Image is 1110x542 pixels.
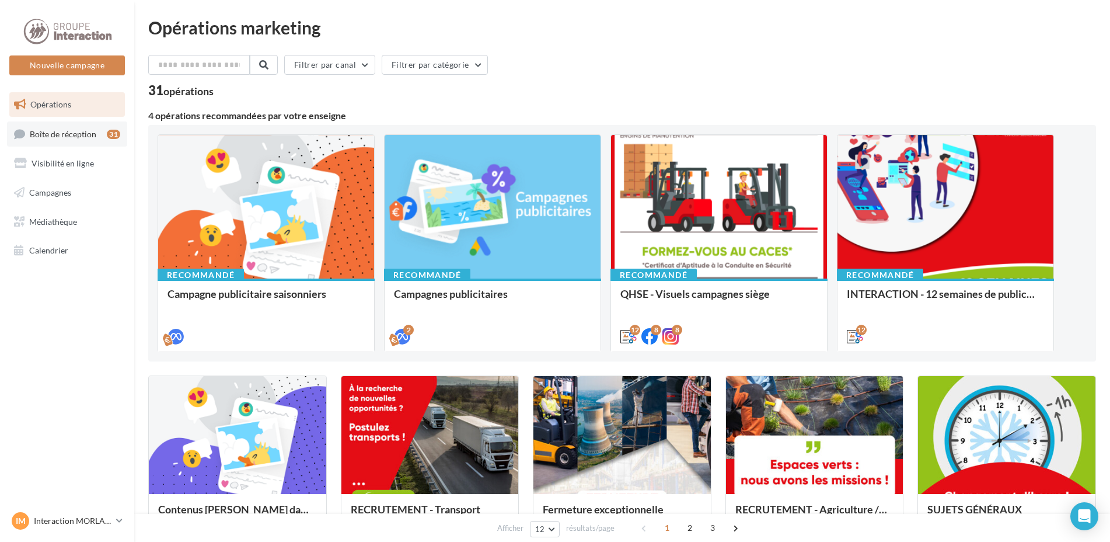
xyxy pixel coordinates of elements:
[7,151,127,176] a: Visibilité en ligne
[382,55,488,75] button: Filtrer par catégorie
[29,187,71,197] span: Campagnes
[34,515,111,527] p: Interaction MORLAIX
[7,92,127,117] a: Opérations
[158,269,244,282] div: Recommandé
[543,503,701,527] div: Fermeture exceptionnelle
[107,130,120,139] div: 31
[30,99,71,109] span: Opérations
[148,111,1096,120] div: 4 opérations recommandées par votre enseigne
[284,55,375,75] button: Filtrer par canal
[856,325,867,335] div: 12
[9,510,125,532] a: IM Interaction MORLAIX
[7,238,127,263] a: Calendrier
[1070,502,1098,530] div: Open Intercom Messenger
[16,515,26,527] span: IM
[630,325,640,335] div: 12
[703,519,722,537] span: 3
[837,269,923,282] div: Recommandé
[535,524,545,534] span: 12
[735,503,894,527] div: RECRUTEMENT - Agriculture / Espaces verts
[847,288,1044,311] div: INTERACTION - 12 semaines de publication
[497,523,523,534] span: Afficher
[927,503,1086,527] div: SUJETS GÉNÉRAUX
[7,180,127,205] a: Campagnes
[158,503,317,527] div: Contenus [PERSON_NAME] dans un esprit estival
[148,19,1096,36] div: Opérations marketing
[148,84,214,97] div: 31
[672,325,682,335] div: 8
[566,523,615,534] span: résultats/page
[29,245,68,255] span: Calendrier
[30,128,96,138] span: Boîte de réception
[167,288,365,311] div: Campagne publicitaire saisonniers
[163,86,214,96] div: opérations
[29,216,77,226] span: Médiathèque
[620,288,818,311] div: QHSE - Visuels campagnes siège
[530,521,560,537] button: 12
[651,325,661,335] div: 8
[351,503,509,527] div: RECRUTEMENT - Transport
[680,519,699,537] span: 2
[394,288,591,311] div: Campagnes publicitaires
[403,325,414,335] div: 2
[32,158,94,168] span: Visibilité en ligne
[610,269,697,282] div: Recommandé
[9,55,125,75] button: Nouvelle campagne
[7,121,127,147] a: Boîte de réception31
[384,269,470,282] div: Recommandé
[7,210,127,234] a: Médiathèque
[658,519,676,537] span: 1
